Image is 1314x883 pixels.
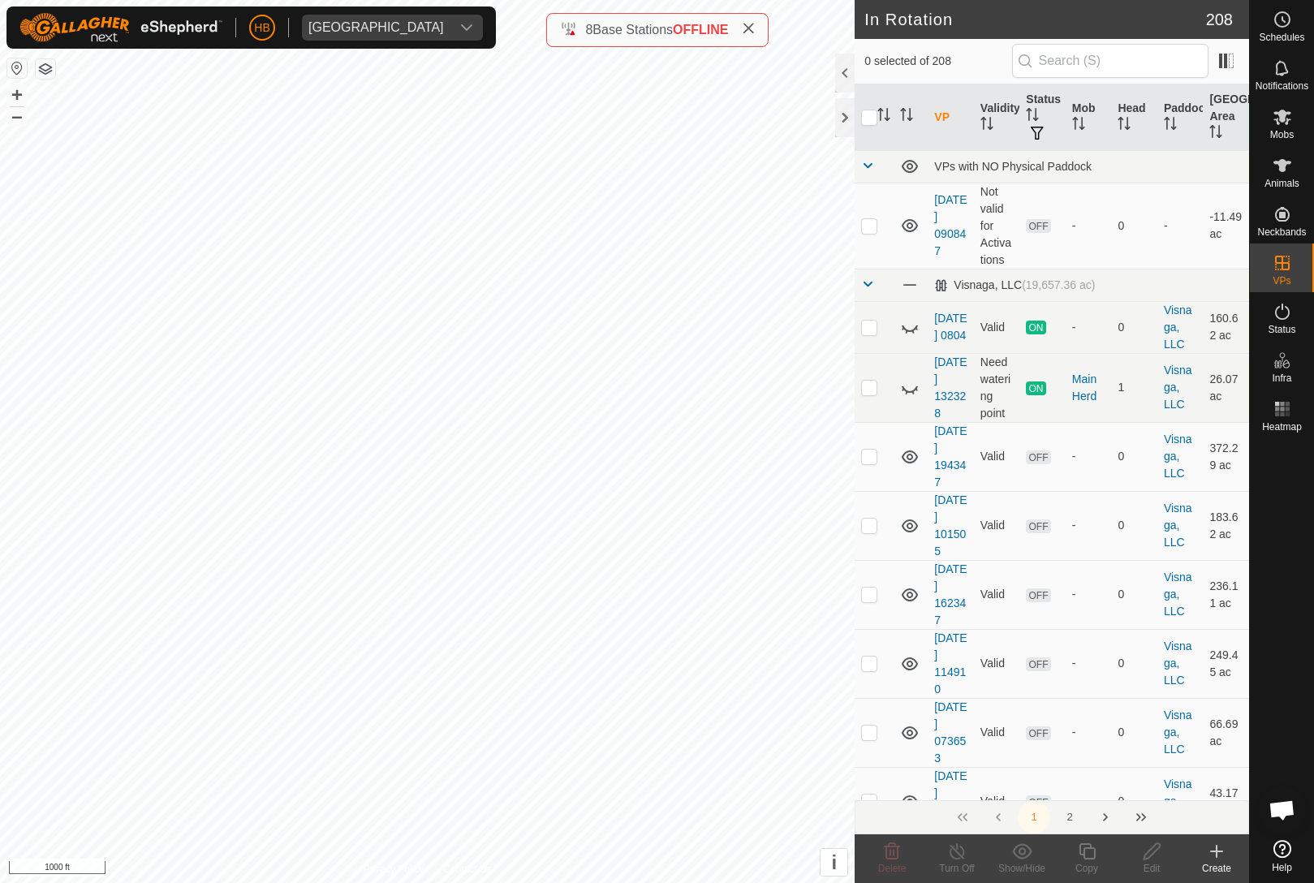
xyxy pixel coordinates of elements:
[821,849,847,876] button: i
[1203,491,1249,560] td: 183.62 ac
[974,422,1020,491] td: Valid
[1268,325,1295,334] span: Status
[1026,321,1045,334] span: ON
[974,491,1020,560] td: Valid
[1066,84,1112,151] th: Mob
[1111,183,1157,269] td: 0
[585,23,592,37] span: 8
[1164,709,1192,756] a: Visnaga, LLC
[1072,586,1105,603] div: -
[19,13,222,42] img: Gallagher Logo
[1262,422,1302,432] span: Heatmap
[934,562,967,627] a: [DATE] 162347
[1273,276,1290,286] span: VPs
[1272,863,1292,872] span: Help
[1072,793,1105,810] div: -
[1250,833,1314,879] a: Help
[934,493,967,558] a: [DATE] 101505
[1164,304,1192,351] a: Visnaga, LLC
[7,106,27,126] button: –
[928,84,974,151] th: VP
[1111,422,1157,491] td: 0
[1203,353,1249,422] td: 26.07 ac
[1072,517,1105,534] div: -
[1203,301,1249,353] td: 160.62 ac
[1270,130,1294,140] span: Mobs
[900,110,913,123] p-sorticon: Activate to sort
[934,312,967,342] a: [DATE] 0804
[1164,502,1192,549] a: Visnaga, LLC
[974,560,1020,629] td: Valid
[1258,786,1307,834] div: Open chat
[1272,373,1291,383] span: Infra
[864,53,1011,70] span: 0 selected of 208
[1203,767,1249,836] td: 43.17 ac
[1209,127,1222,140] p-sorticon: Activate to sort
[673,23,728,37] span: OFFLINE
[1072,724,1105,741] div: -
[1019,84,1066,151] th: Status
[974,84,1020,151] th: Validity
[934,769,967,833] a: [DATE] 074045
[1164,119,1177,132] p-sorticon: Activate to sort
[302,15,450,41] span: Visnaga Ranch
[1054,861,1119,876] div: Copy
[1118,119,1131,132] p-sorticon: Activate to sort
[1089,801,1122,833] button: Next Page
[1026,588,1050,602] span: OFF
[974,353,1020,422] td: Need watering point
[1256,81,1308,91] span: Notifications
[974,767,1020,836] td: Valid
[1111,301,1157,353] td: 0
[443,862,491,877] a: Contact Us
[934,355,967,420] a: [DATE] 132328
[1203,422,1249,491] td: 372.29 ac
[989,861,1054,876] div: Show/Hide
[1164,433,1192,480] a: Visnaga, LLC
[1203,183,1249,269] td: -11.49 ac
[450,15,483,41] div: dropdown trigger
[1203,629,1249,698] td: 249.45 ac
[308,21,444,34] div: [GEOGRAPHIC_DATA]
[934,193,967,257] a: [DATE] 090847
[1026,726,1050,740] span: OFF
[980,119,993,132] p-sorticon: Activate to sort
[1184,861,1249,876] div: Create
[924,861,989,876] div: Turn Off
[1072,655,1105,672] div: -
[1026,110,1039,123] p-sorticon: Activate to sort
[1111,767,1157,836] td: 0
[7,85,27,105] button: +
[1053,801,1086,833] button: 2
[1111,353,1157,422] td: 1
[877,110,890,123] p-sorticon: Activate to sort
[878,863,907,874] span: Delete
[1157,183,1204,269] td: -
[1026,519,1050,533] span: OFF
[1111,84,1157,151] th: Head
[1111,491,1157,560] td: 0
[1164,777,1192,825] a: Visnaga, LLC
[1111,629,1157,698] td: 0
[934,424,967,489] a: [DATE] 194347
[934,631,967,696] a: [DATE] 114910
[1203,698,1249,767] td: 66.69 ac
[1203,84,1249,151] th: [GEOGRAPHIC_DATA] Area
[1157,84,1204,151] th: Paddock
[1012,44,1208,78] input: Search (S)
[1026,219,1050,233] span: OFF
[974,301,1020,353] td: Valid
[864,10,1205,29] h2: In Rotation
[1072,319,1105,336] div: -
[1264,179,1299,188] span: Animals
[974,629,1020,698] td: Valid
[1026,450,1050,464] span: OFF
[1072,371,1105,405] div: Main Herd
[974,698,1020,767] td: Valid
[1203,560,1249,629] td: 236.11 ac
[1164,640,1192,687] a: Visnaga, LLC
[1119,861,1184,876] div: Edit
[1026,795,1050,809] span: OFF
[1072,119,1085,132] p-sorticon: Activate to sort
[36,59,55,79] button: Map Layers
